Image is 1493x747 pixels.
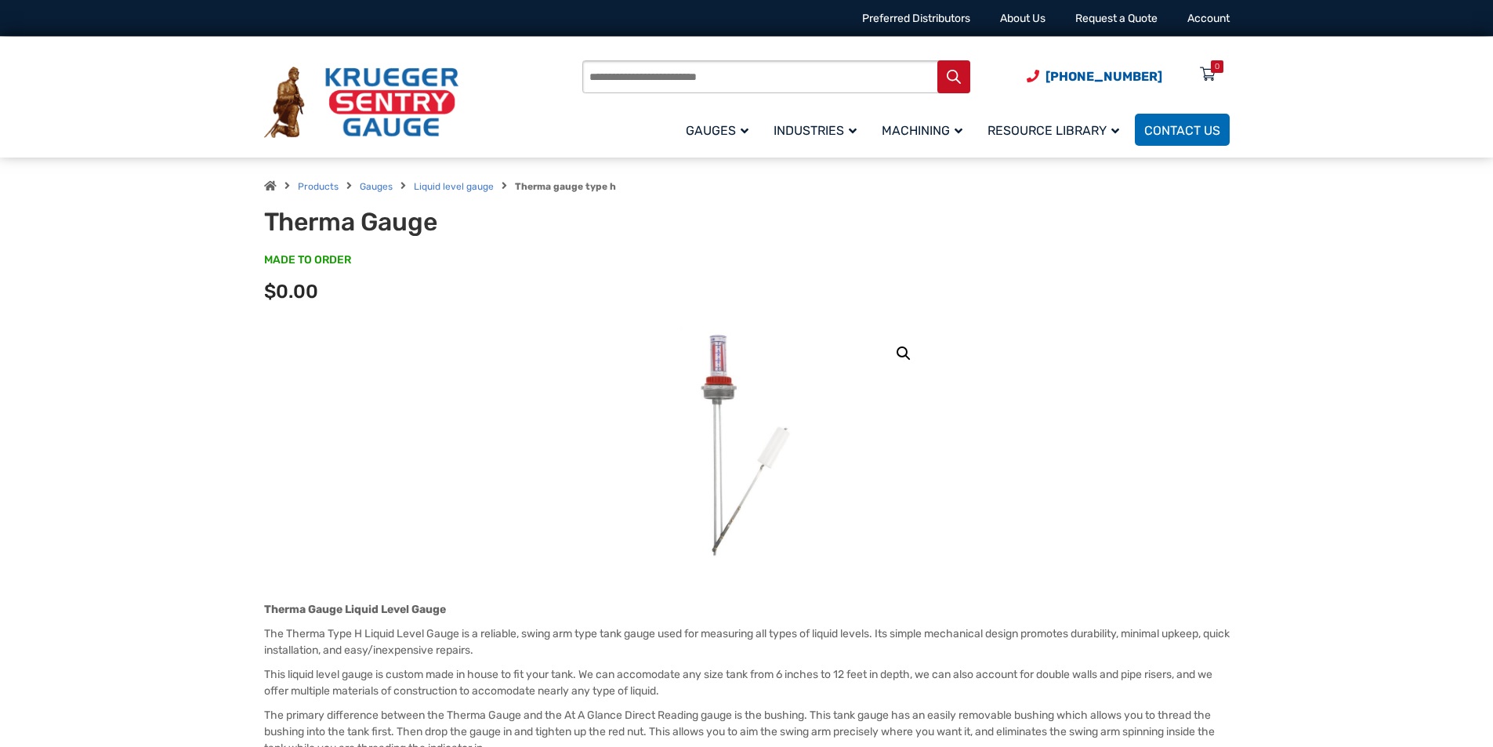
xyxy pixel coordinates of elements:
span: MADE TO ORDER [264,252,351,268]
a: Resource Library [978,111,1135,148]
span: Contact Us [1144,123,1220,138]
p: This liquid level gauge is custom made in house to fit your tank. We can accomodate any size tank... [264,666,1230,699]
span: $0.00 [264,281,318,303]
img: Therma Gauge [629,327,864,562]
a: Machining [872,111,978,148]
span: Gauges [686,123,748,138]
strong: Therma gauge type h [515,181,616,192]
span: Machining [882,123,962,138]
a: Phone Number (920) 434-8860 [1027,67,1162,86]
a: Contact Us [1135,114,1230,146]
a: Gauges [360,181,393,192]
span: [PHONE_NUMBER] [1045,69,1162,84]
h1: Therma Gauge [264,207,650,237]
a: Industries [764,111,872,148]
a: Products [298,181,339,192]
span: Industries [774,123,857,138]
a: About Us [1000,12,1045,25]
a: View full-screen image gallery [890,339,918,368]
img: Krueger Sentry Gauge [264,67,458,139]
span: Resource Library [987,123,1119,138]
p: The Therma Type H Liquid Level Gauge is a reliable, swing arm type tank gauge used for measuring ... [264,626,1230,658]
a: Gauges [676,111,764,148]
a: Request a Quote [1075,12,1158,25]
a: Preferred Distributors [862,12,970,25]
div: 0 [1215,60,1219,73]
a: Account [1187,12,1230,25]
strong: Therma Gauge Liquid Level Gauge [264,603,446,616]
a: Liquid level gauge [414,181,494,192]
